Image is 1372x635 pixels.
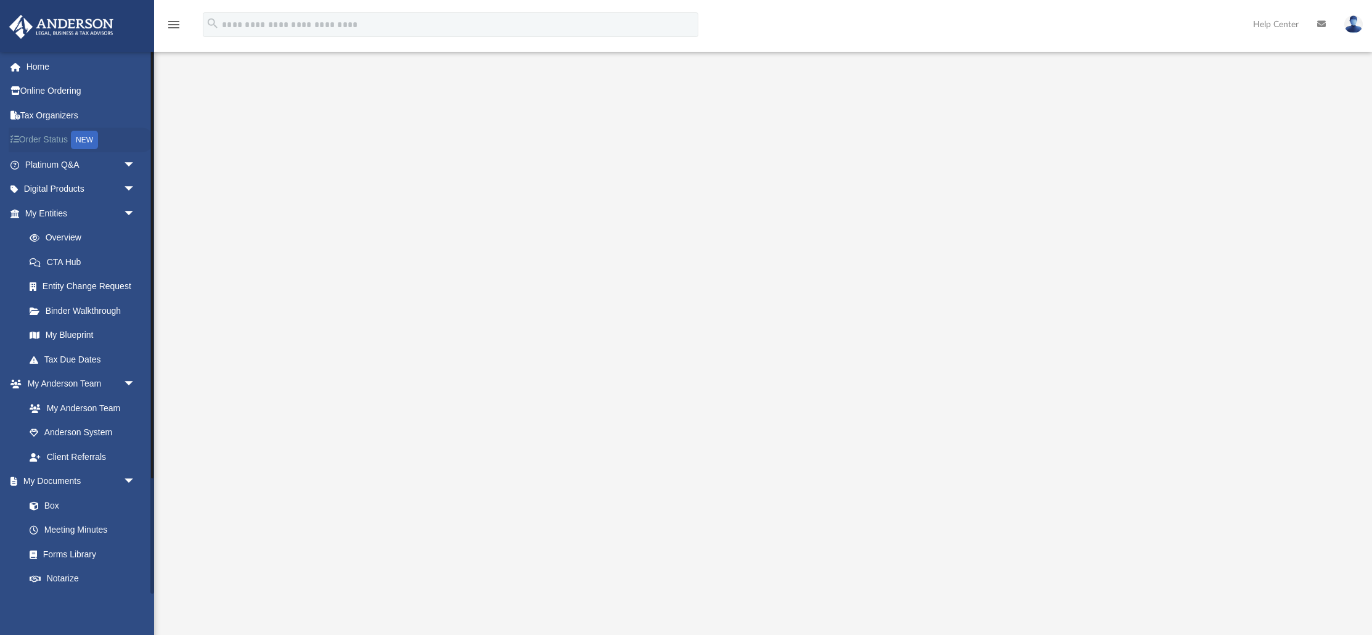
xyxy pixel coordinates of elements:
[166,17,181,32] i: menu
[9,54,154,79] a: Home
[123,372,148,397] span: arrow_drop_down
[17,542,142,567] a: Forms Library
[123,591,148,616] span: arrow_drop_down
[17,250,154,274] a: CTA Hub
[17,323,148,348] a: My Blueprint
[9,79,154,104] a: Online Ordering
[9,372,148,396] a: My Anderson Teamarrow_drop_down
[71,131,98,149] div: NEW
[17,518,148,543] a: Meeting Minutes
[17,567,148,591] a: Notarize
[166,23,181,32] a: menu
[17,420,148,445] a: Anderson System
[9,469,148,494] a: My Documentsarrow_drop_down
[123,201,148,226] span: arrow_drop_down
[17,298,154,323] a: Binder Walkthrough
[9,103,154,128] a: Tax Organizers
[17,226,154,250] a: Overview
[17,274,154,299] a: Entity Change Request
[17,493,142,518] a: Box
[9,128,154,153] a: Order StatusNEW
[17,396,142,420] a: My Anderson Team
[17,347,154,372] a: Tax Due Dates
[9,201,154,226] a: My Entitiesarrow_drop_down
[6,15,117,39] img: Anderson Advisors Platinum Portal
[9,152,154,177] a: Platinum Q&Aarrow_drop_down
[9,591,148,615] a: Online Learningarrow_drop_down
[123,177,148,202] span: arrow_drop_down
[1344,15,1363,33] img: User Pic
[17,444,148,469] a: Client Referrals
[9,177,154,202] a: Digital Productsarrow_drop_down
[206,17,219,30] i: search
[123,152,148,178] span: arrow_drop_down
[123,469,148,494] span: arrow_drop_down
